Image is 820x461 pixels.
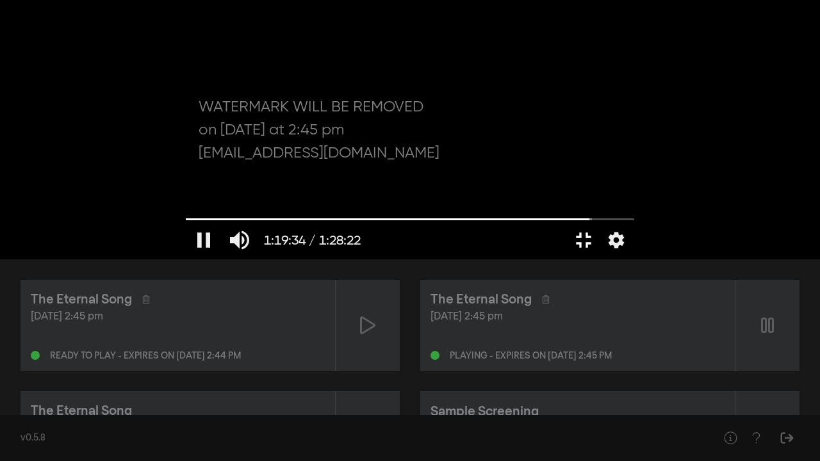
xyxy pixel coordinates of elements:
button: Pause [186,221,222,259]
button: Mute [222,221,258,259]
div: Playing - expires on [DATE] 2:45 pm [450,352,612,360]
div: The Eternal Song [31,290,132,309]
button: More settings [602,221,631,259]
div: The Eternal Song [430,290,532,309]
div: Ready to play - expires on [DATE] 2:44 pm [50,352,241,360]
div: The Eternal Song [31,401,132,421]
div: v0.5.8 [20,432,692,445]
div: Sample Screening [430,402,539,421]
button: Exit full screen [566,221,602,259]
div: [DATE] 2:45 pm [31,309,325,325]
button: Help [743,425,769,451]
div: [DATE] 2:45 pm [430,309,725,325]
button: Help [717,425,743,451]
button: 1:19:34 / 1:28:22 [258,221,367,259]
button: Sign Out [774,425,799,451]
